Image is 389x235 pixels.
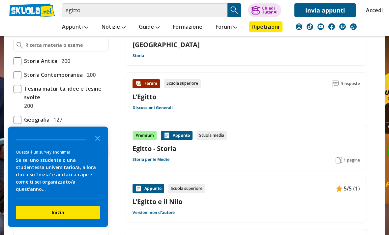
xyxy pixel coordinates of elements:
div: Scuola superiore [164,79,201,88]
a: Appunti [60,21,90,33]
img: Appunti contenuto [135,185,142,192]
img: WhatsApp [350,23,357,30]
a: Egitto - Storia [133,144,360,153]
img: facebook [328,23,335,30]
img: Pagine [336,157,342,163]
a: Storia [133,53,144,58]
div: Forum [133,79,160,88]
span: 127 [51,115,62,124]
button: Search Button [227,3,241,17]
div: Survey [8,127,108,227]
a: Ripetizioni [249,21,283,32]
span: Storia Antica [21,57,57,65]
a: [GEOGRAPHIC_DATA] [133,40,200,49]
button: Close the survey [91,131,104,144]
img: Commenti lettura [332,80,339,87]
div: Premium [133,131,157,140]
a: Notizie [100,21,127,33]
span: Tesina maturità: idee e tesine svolte [21,84,108,102]
a: Formazione [171,21,204,33]
img: twitch [339,23,346,30]
span: 1 [344,158,346,163]
span: (1) [353,184,360,193]
span: Geografia [21,115,49,124]
img: tiktok [307,23,313,30]
div: Appunto [133,184,164,193]
a: L'Egitto [133,92,156,101]
button: ChiediTutor AI [248,3,281,17]
div: Scuola media [196,131,227,140]
div: Scuola superiore [168,184,205,193]
img: Appunti contenuto [336,185,343,192]
span: 200 [21,102,33,110]
img: Ricerca materia o esame [16,42,23,48]
img: Forum contenuto [135,80,142,87]
div: Chiedi Tutor AI [262,6,278,14]
img: instagram [296,23,302,30]
div: Questa è un survey anonima! [16,149,100,155]
a: Forum [214,21,239,33]
span: 200 [59,57,70,65]
a: Storia per le Medie [133,157,169,162]
a: L'Egitto e il Nilo [133,197,360,206]
span: 9 risposte [341,79,360,88]
span: pagine [347,158,360,163]
div: Appunto [161,131,193,140]
input: Cerca appunti, riassunti o versioni [62,3,227,17]
input: Ricerca materia o esame [25,42,105,48]
img: youtube [317,23,324,30]
span: Storia Contemporanea [21,71,83,79]
div: Se sei uno studente o una studentessa universitario/a, allora clicca su 'Inizia' e aiutaci a capi... [16,157,100,193]
img: Cerca appunti, riassunti o versioni [229,5,239,15]
a: Invia appunti [294,3,356,17]
a: Versioni non d'autore [133,210,175,215]
img: Appunti contenuto [164,132,170,139]
span: 5/5 [344,184,352,193]
a: Discussioni Generali [133,105,173,110]
a: Guide [137,21,161,33]
a: Accedi [366,3,380,17]
span: 200 [84,71,96,79]
button: Inizia [16,206,100,219]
